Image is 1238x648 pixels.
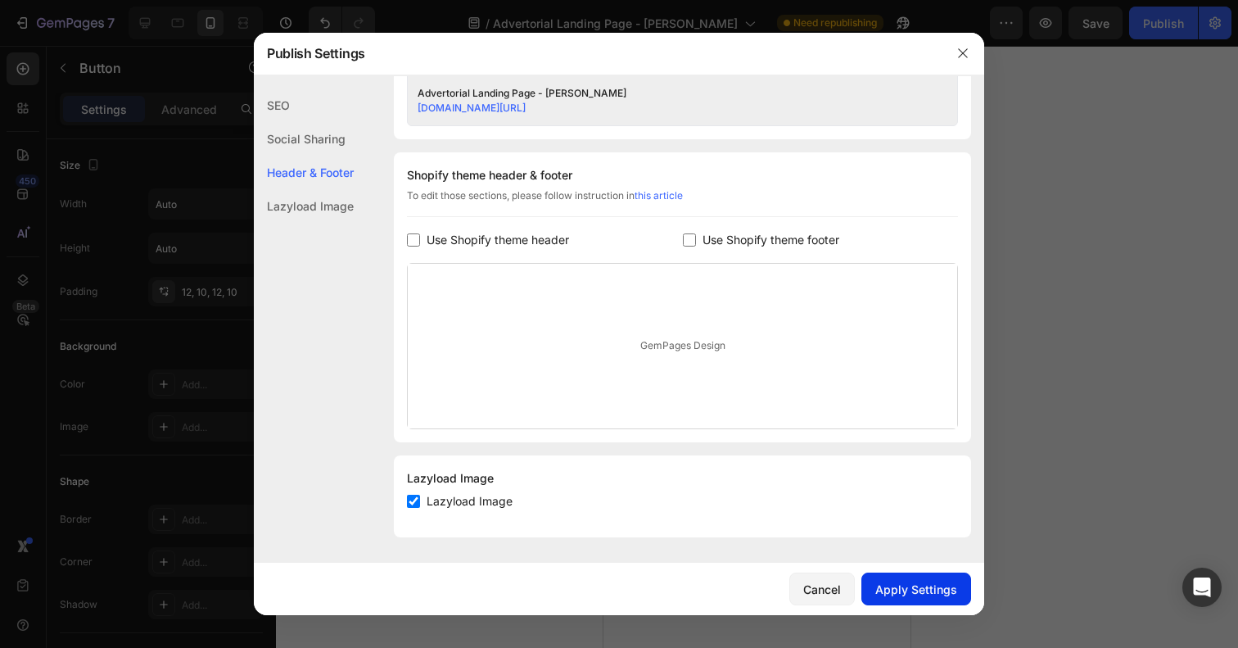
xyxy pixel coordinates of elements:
[1182,568,1222,607] div: Open Intercom Messenger
[104,367,203,384] div: Choose templates
[109,443,197,458] span: from URL or image
[861,573,971,605] button: Apply Settings
[254,156,354,189] div: Header & Footer
[15,25,292,180] p: *This is a sponsored advertorial. The offer does not constitute medical advice and is not intende...
[427,230,569,250] span: Use Shopify theme header
[803,581,841,598] div: Cancel
[111,423,197,440] div: Generate layout
[254,88,354,122] div: SEO
[427,492,513,511] span: Lazyload Image
[254,189,354,223] div: Lazyload Image
[418,102,526,114] a: [DOMAIN_NAME][URL]
[97,387,209,402] span: inspired by CRO experts
[14,331,92,348] span: Add section
[13,24,294,182] div: Rich Text Editor. Editing area: main
[56,258,133,295] button: <p>Imprint</p>
[84,268,124,285] p: Imprint
[635,189,683,202] a: this article
[407,469,958,488] div: Lazyload Image
[407,165,958,185] div: Shopify theme header & footer
[789,573,855,605] button: Cancel
[77,235,114,250] div: Button
[875,581,957,598] div: Apply Settings
[407,188,958,217] div: To edit those sections, please follow instruction in
[418,86,922,101] div: Advertorial Landing Page - [PERSON_NAME]
[84,268,124,285] div: Rich Text Editor. Editing area: main
[169,268,242,285] p: Privacy Policy
[254,122,354,156] div: Social Sharing
[141,258,251,295] button: <p>Privacy Policy</p>
[703,230,839,250] span: Use Shopify theme footer
[92,499,214,514] span: then drag & drop elements
[408,264,957,428] div: GemPages Design
[104,478,204,496] div: Add blank section
[254,32,942,75] div: Publish Settings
